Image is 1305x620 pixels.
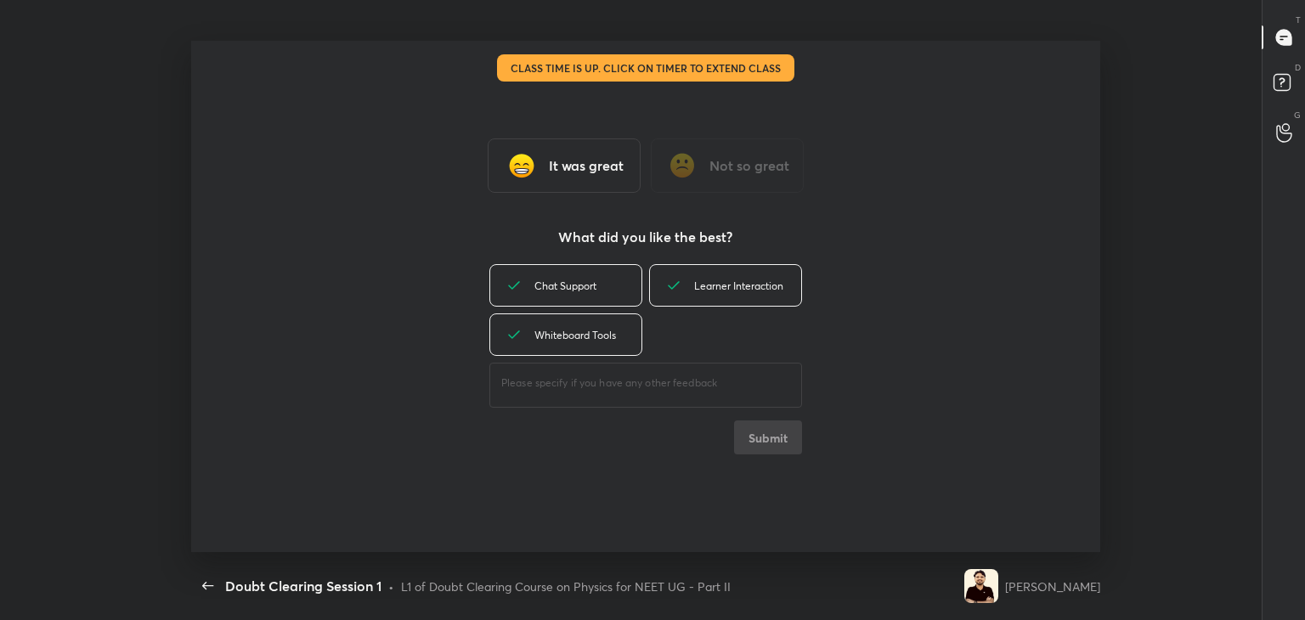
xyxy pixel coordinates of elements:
p: D [1295,61,1301,74]
img: 09770f7dbfa9441c9c3e57e13e3293d5.jpg [964,569,998,603]
div: Chat Support [489,264,642,307]
div: • [388,578,394,595]
p: T [1296,14,1301,26]
div: L1 of Doubt Clearing Course on Physics for NEET UG - Part II [401,578,731,595]
h3: What did you like the best? [558,227,732,247]
div: Doubt Clearing Session 1 [225,576,381,596]
div: [PERSON_NAME] [1005,578,1100,595]
div: Learner Interaction [649,264,802,307]
img: frowning_face_cmp.gif [665,149,699,183]
h3: It was great [549,155,624,176]
img: grinning_face_with_smiling_eyes_cmp.gif [505,149,539,183]
p: G [1294,109,1301,121]
div: Whiteboard Tools [489,313,642,356]
h3: Not so great [709,155,789,176]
